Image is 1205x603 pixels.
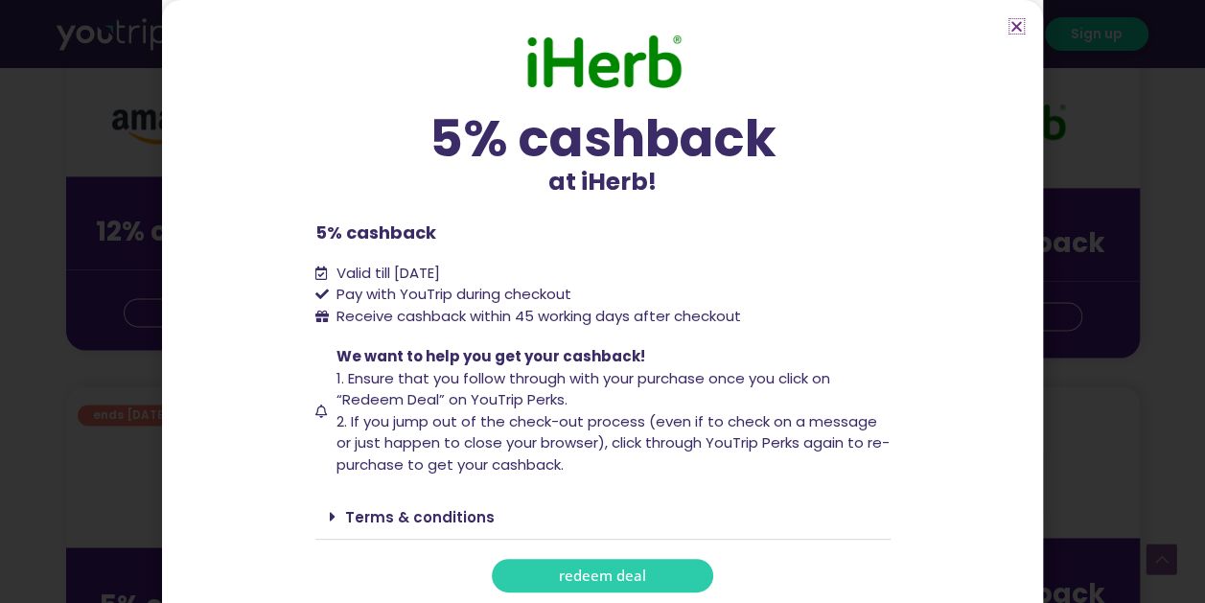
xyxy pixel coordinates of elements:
a: Terms & conditions [345,507,495,527]
div: at iHerb! [315,113,891,200]
span: Pay with YouTrip during checkout [332,284,571,306]
p: 5% cashback [315,220,891,245]
div: Terms & conditions [315,495,891,540]
span: We want to help you get your cashback! [336,346,645,366]
a: redeem deal [492,559,713,592]
a: Close [1009,19,1024,34]
span: Receive cashback within 45 working days after checkout [332,306,741,328]
span: 2. If you jump out of the check-out process (even if to check on a message or just happen to clos... [336,411,890,475]
span: redeem deal [559,568,646,583]
span: 1. Ensure that you follow through with your purchase once you click on “Redeem Deal” on YouTrip P... [336,368,830,410]
span: Valid till [DATE] [332,263,440,285]
div: 5% cashback [315,113,891,164]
